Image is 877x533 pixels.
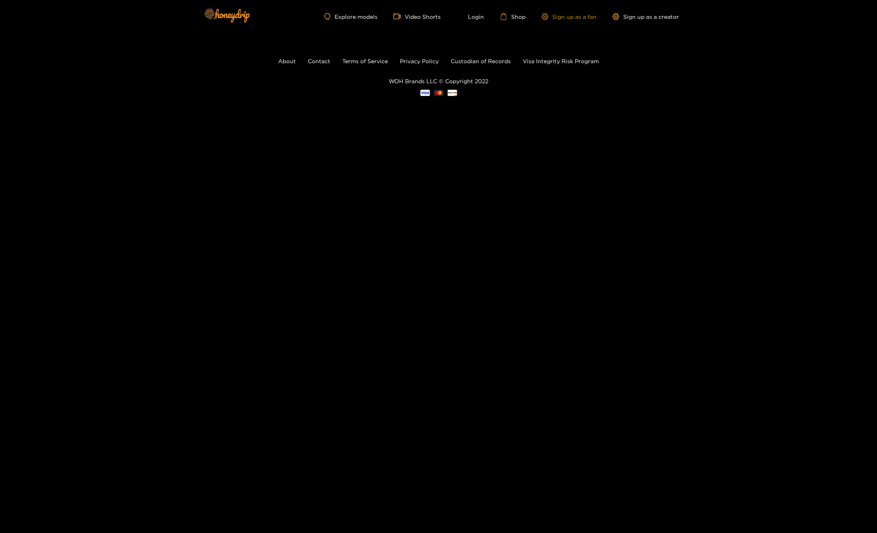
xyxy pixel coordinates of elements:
[612,13,679,20] a: Sign up as a creator
[308,58,330,64] a: Contact
[278,58,296,64] a: About
[523,58,599,64] a: Visa Integrity Risk Program
[500,13,526,20] a: Shop
[342,58,388,64] a: Terms of Service
[324,13,377,20] a: Explore models
[542,13,596,20] a: Sign up as a fan
[457,13,484,20] a: Login
[393,13,441,20] a: Video Shorts
[451,58,511,64] a: Custodian of Records
[400,58,439,64] a: Privacy Policy
[393,13,405,20] span: video-camera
